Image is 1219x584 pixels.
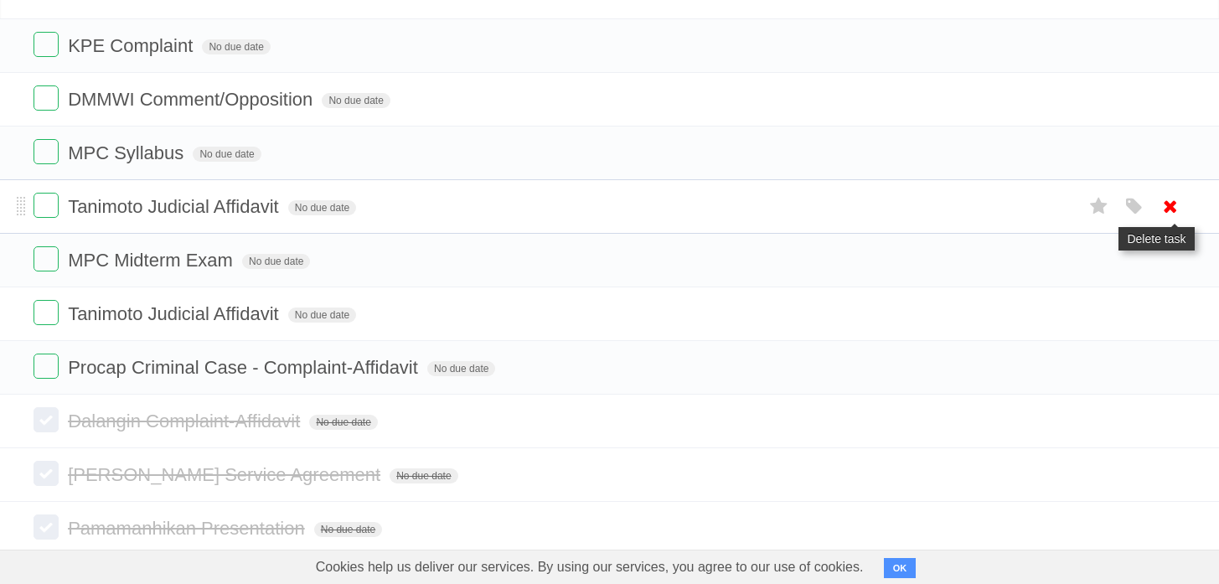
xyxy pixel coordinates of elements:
[68,89,317,110] span: DMMWI Comment/Opposition
[322,93,390,108] span: No due date
[68,303,283,324] span: Tanimoto Judicial Affidavit
[68,250,237,271] span: MPC Midterm Exam
[34,514,59,540] label: Done
[34,246,59,271] label: Done
[427,361,495,376] span: No due date
[884,558,917,578] button: OK
[309,415,377,430] span: No due date
[390,468,457,483] span: No due date
[34,354,59,379] label: Done
[68,518,309,539] span: Pamamanhikan Presentation
[68,142,188,163] span: MPC Syllabus
[34,461,59,486] label: Done
[288,200,356,215] span: No due date
[68,357,422,378] span: Procap Criminal Case - Complaint-Affidavit
[242,254,310,269] span: No due date
[34,32,59,57] label: Done
[34,85,59,111] label: Done
[314,522,382,537] span: No due date
[68,35,197,56] span: KPE Complaint
[193,147,261,162] span: No due date
[34,193,59,218] label: Done
[34,300,59,325] label: Done
[68,196,283,217] span: Tanimoto Judicial Affidavit
[68,464,385,485] span: [PERSON_NAME] Service Agreement
[202,39,270,54] span: No due date
[1083,193,1115,220] label: Star task
[68,411,304,432] span: Dalangin Complaint-Affidavit
[299,550,881,584] span: Cookies help us deliver our services. By using our services, you agree to our use of cookies.
[34,139,59,164] label: Done
[34,407,59,432] label: Done
[288,308,356,323] span: No due date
